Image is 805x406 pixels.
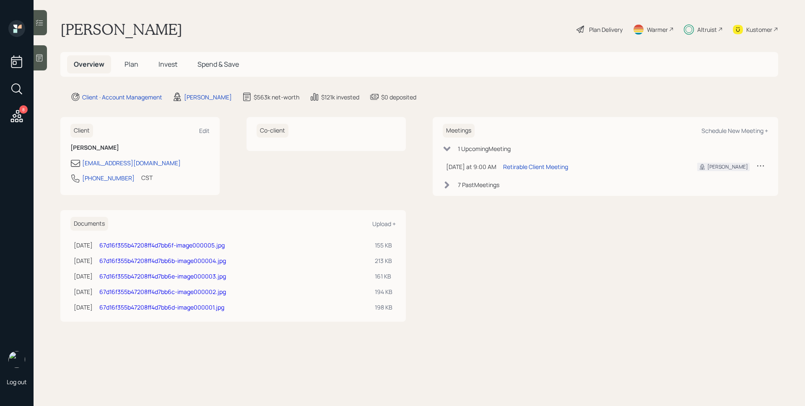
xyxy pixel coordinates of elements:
[99,272,226,280] a: 67d16f355b47208ff4d7bb6e-image000003.jpg
[82,174,135,182] div: [PHONE_NUMBER]
[746,25,772,34] div: Kustomer
[697,25,717,34] div: Altruist
[707,163,748,171] div: [PERSON_NAME]
[70,124,93,138] h6: Client
[375,256,392,265] div: 213 KB
[82,93,162,101] div: Client · Account Management
[372,220,396,228] div: Upload +
[99,241,225,249] a: 67d16f355b47208ff4d7bb6f-image000005.jpg
[184,93,232,101] div: [PERSON_NAME]
[199,127,210,135] div: Edit
[99,257,226,265] a: 67d16f355b47208ff4d7bb6b-image000004.jpg
[74,256,93,265] div: [DATE]
[60,20,182,39] h1: [PERSON_NAME]
[375,241,392,250] div: 155 KB
[99,288,226,296] a: 67d16f355b47208ff4d7bb6c-image000002.jpg
[7,378,27,386] div: Log out
[74,60,104,69] span: Overview
[197,60,239,69] span: Spend & Save
[70,144,210,151] h6: [PERSON_NAME]
[70,217,108,231] h6: Documents
[19,105,28,114] div: 8
[125,60,138,69] span: Plan
[375,287,392,296] div: 194 KB
[443,124,475,138] h6: Meetings
[254,93,299,101] div: $563k net-worth
[257,124,288,138] h6: Co-client
[321,93,359,101] div: $121k invested
[647,25,668,34] div: Warmer
[99,303,224,311] a: 67d16f355b47208ff4d7bb6d-image000001.jpg
[158,60,177,69] span: Invest
[141,173,153,182] div: CST
[8,351,25,368] img: james-distasi-headshot.png
[446,162,496,171] div: [DATE] at 9:00 AM
[589,25,623,34] div: Plan Delivery
[375,303,392,312] div: 198 KB
[701,127,768,135] div: Schedule New Meeting +
[74,272,93,281] div: [DATE]
[458,144,511,153] div: 1 Upcoming Meeting
[375,272,392,281] div: 161 KB
[381,93,416,101] div: $0 deposited
[74,303,93,312] div: [DATE]
[458,180,499,189] div: 7 Past Meeting s
[503,162,568,171] div: Retirable Client Meeting
[82,159,181,167] div: [EMAIL_ADDRESS][DOMAIN_NAME]
[74,241,93,250] div: [DATE]
[74,287,93,296] div: [DATE]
